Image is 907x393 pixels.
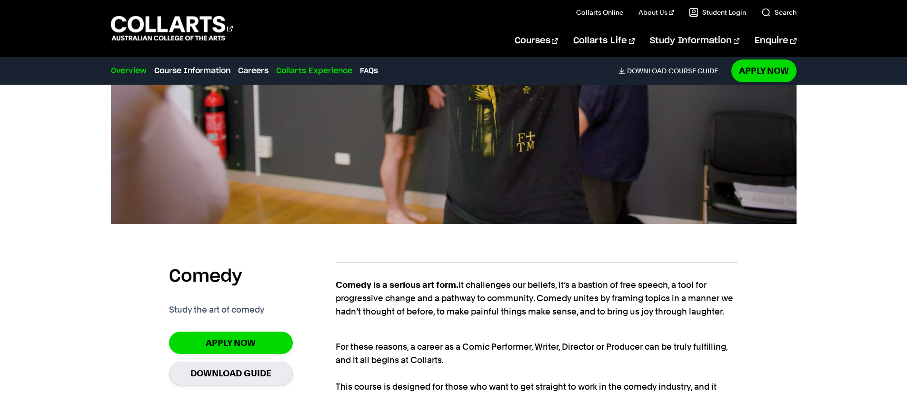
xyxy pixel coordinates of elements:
[731,59,797,82] a: Apply Now
[336,278,738,318] p: It challenges our beliefs, it’s a bastion of free speech, a tool for progressive change and a pat...
[689,8,746,17] a: Student Login
[650,25,739,57] a: Study Information
[576,8,623,17] a: Collarts Online
[111,15,233,42] div: Go to homepage
[573,25,635,57] a: Collarts Life
[169,266,242,287] h2: Comedy
[169,332,293,354] a: Apply Now
[761,8,797,17] a: Search
[360,65,378,77] a: FAQs
[169,362,293,385] a: Download Guide
[154,65,230,77] a: Course Information
[638,8,674,17] a: About Us
[618,67,726,75] a: DownloadCourse Guide
[336,280,458,290] strong: Comedy is a serious art form.
[755,25,796,57] a: Enquire
[627,67,667,75] span: Download
[276,65,352,77] a: Collarts Experience
[238,65,269,77] a: Careers
[515,25,558,57] a: Courses
[111,65,147,77] a: Overview
[169,303,265,316] p: Study the art of comedy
